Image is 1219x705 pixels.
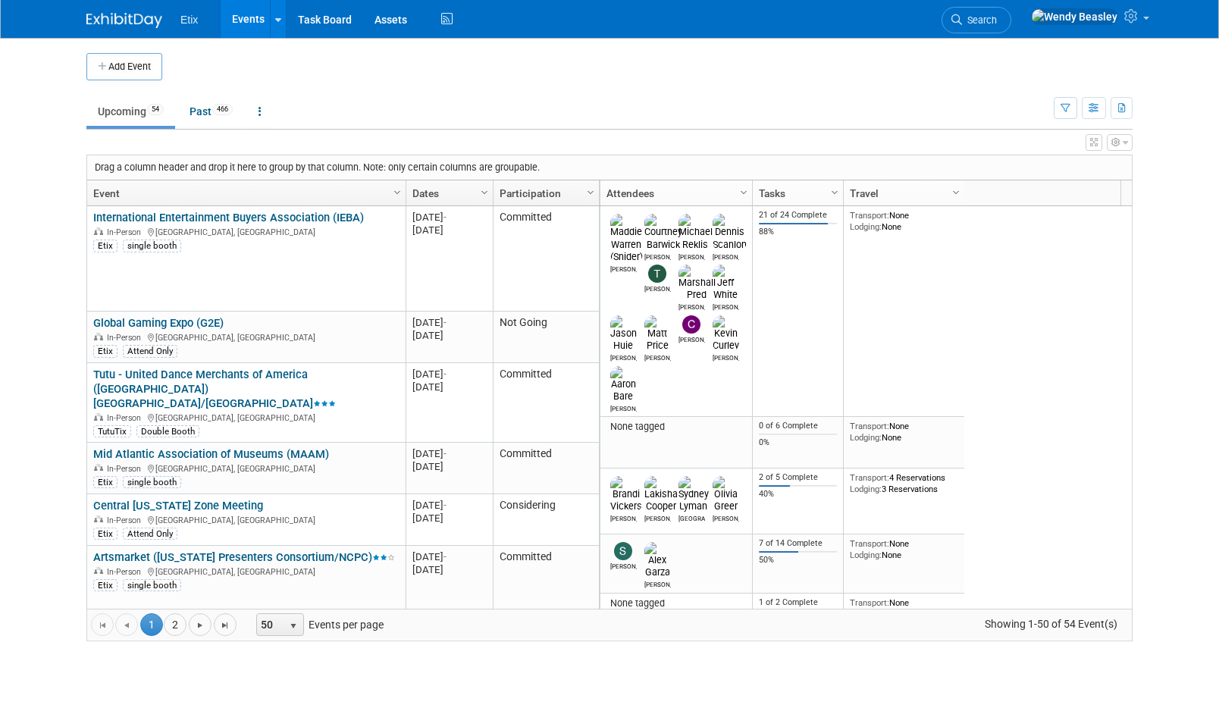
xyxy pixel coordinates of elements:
[759,437,838,448] div: 0%
[94,464,103,472] img: In-Person Event
[584,186,597,199] span: Column Settings
[759,597,838,608] div: 1 of 2 Complete
[759,555,838,566] div: 50%
[850,550,882,560] span: Lodging:
[86,97,175,126] a: Upcoming54
[644,542,671,578] img: Alex Garza
[390,180,406,203] a: Column Settings
[850,221,882,232] span: Lodging:
[123,345,177,357] div: Attend Only
[93,579,118,591] div: Etix
[93,345,118,357] div: Etix
[850,597,889,608] span: Transport:
[759,421,838,431] div: 0 of 6 Complete
[443,448,447,459] span: -
[850,472,889,483] span: Transport:
[93,513,399,526] div: [GEOGRAPHIC_DATA], [GEOGRAPHIC_DATA]
[412,447,486,460] div: [DATE]
[412,329,486,342] div: [DATE]
[713,315,739,352] img: Kevin Curley
[93,316,224,330] a: Global Gaming Expo (G2E)
[147,104,164,115] span: 54
[93,447,329,461] a: Mid Atlantic Association of Museums (MAAM)
[178,97,244,126] a: Past466
[412,563,486,576] div: [DATE]
[257,614,283,635] span: 50
[610,512,637,522] div: Brandi Vickers
[678,265,716,301] img: Marshall Pred
[678,512,705,522] div: Sydney Lyman
[1031,8,1118,25] img: Wendy Beasley
[610,263,637,273] div: Maddie Warren (Snider)
[107,567,146,577] span: In-Person
[610,560,637,570] div: scott sloyer
[850,538,959,560] div: None None
[107,333,146,343] span: In-Person
[682,315,700,334] img: Chris Battaglino
[644,214,682,250] img: Courtney Barwick
[93,180,396,206] a: Event
[107,464,146,474] span: In-Person
[644,315,671,352] img: Matt Price
[391,186,403,199] span: Column Settings
[644,578,671,588] div: Alex Garza
[478,186,490,199] span: Column Settings
[412,512,486,525] div: [DATE]
[644,512,671,522] div: Lakisha Cooper
[610,214,643,262] img: Maddie Warren (Snider)
[759,227,838,237] div: 88%
[93,225,399,238] div: [GEOGRAPHIC_DATA], [GEOGRAPHIC_DATA]
[493,494,599,546] td: Considering
[93,368,336,410] a: Tutu - United Dance Merchants of America ([GEOGRAPHIC_DATA]) [GEOGRAPHIC_DATA]/[GEOGRAPHIC_DATA]
[648,265,666,283] img: Travis Janovich
[93,211,364,224] a: International Entertainment Buyers Association (IEBA)
[123,476,181,488] div: single booth
[86,13,162,28] img: ExhibitDay
[759,489,838,500] div: 40%
[759,180,833,206] a: Tasks
[942,7,1011,33] a: Search
[713,251,739,261] div: Dennis Scanlon
[107,515,146,525] span: In-Person
[644,283,671,293] div: Travis Janovich
[759,538,838,549] div: 7 of 14 Complete
[412,381,486,393] div: [DATE]
[94,515,103,523] img: In-Person Event
[610,403,637,412] div: Aaron Bare
[412,368,486,381] div: [DATE]
[678,251,705,261] div: Michael Reklis
[850,484,882,494] span: Lodging:
[136,425,199,437] div: Double Booth
[850,432,882,443] span: Lodging:
[644,476,678,512] img: Lakisha Cooper
[610,352,637,362] div: Jason Huie
[736,180,753,203] a: Column Settings
[214,613,237,636] a: Go to the last page
[606,597,747,609] div: None tagged
[713,512,739,522] div: Olivia Greer
[850,597,959,619] div: None None
[678,214,713,250] img: Michael Reklis
[850,210,959,232] div: None None
[93,528,118,540] div: Etix
[759,472,838,483] div: 2 of 5 Complete
[93,411,399,424] div: [GEOGRAPHIC_DATA], [GEOGRAPHIC_DATA]
[493,363,599,443] td: Committed
[614,542,632,560] img: scott sloyer
[850,180,954,206] a: Travel
[493,546,599,612] td: Committed
[107,413,146,423] span: In-Person
[107,227,146,237] span: In-Person
[93,476,118,488] div: Etix
[606,421,747,433] div: None tagged
[93,462,399,475] div: [GEOGRAPHIC_DATA], [GEOGRAPHIC_DATA]
[950,186,962,199] span: Column Settings
[493,312,599,363] td: Not Going
[971,613,1132,634] span: Showing 1-50 of 54 Event(s)
[850,421,889,431] span: Transport:
[412,224,486,237] div: [DATE]
[850,472,959,494] div: 4 Reservations 3 Reservations
[93,425,131,437] div: TutuTix
[443,368,447,380] span: -
[500,180,589,206] a: Participation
